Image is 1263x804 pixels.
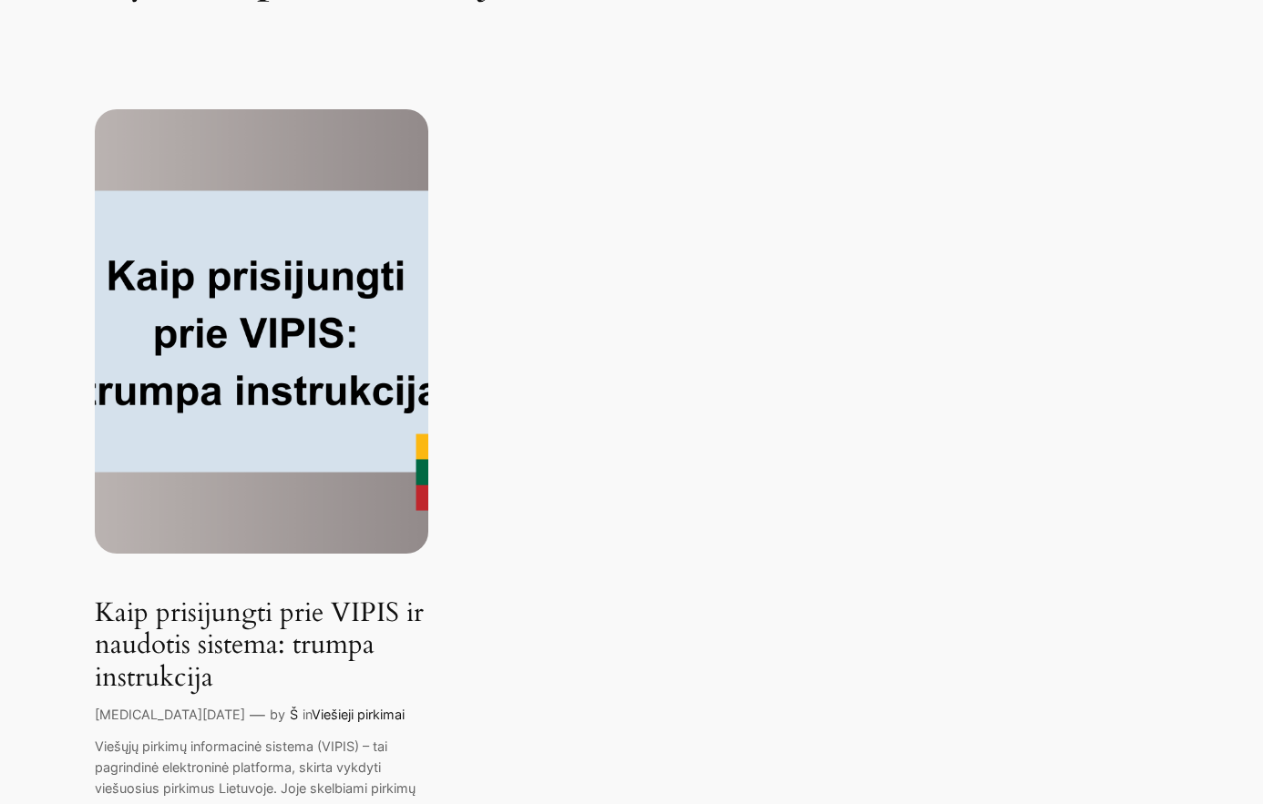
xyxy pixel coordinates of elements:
span: in [303,707,312,722]
p: by [270,705,285,725]
a: [MEDICAL_DATA][DATE] [95,707,245,722]
a: Kaip prisijungti prie VIPIS ir naudotis sistema: trumpa instrukcija [95,597,428,695]
img: Kaip prisijungti prie VIPIS ir naudotis sistema: trumpa instrukcija [95,109,428,554]
a: Š [290,707,298,722]
p: — [250,703,265,727]
a: Viešieji pirkimai [312,707,405,722]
